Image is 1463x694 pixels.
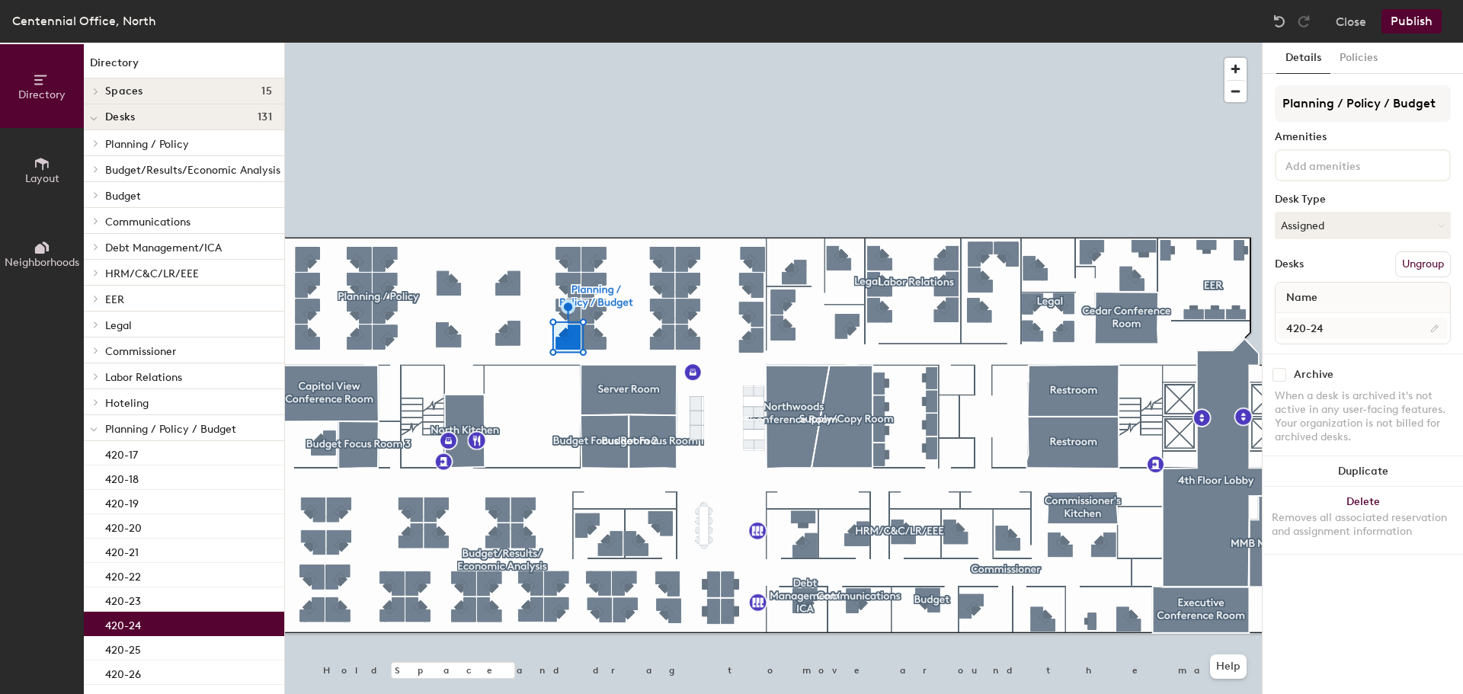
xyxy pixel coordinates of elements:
span: Budget [105,190,141,203]
span: Budget/Results/Economic Analysis [105,164,280,177]
p: 420-26 [105,664,141,681]
span: Layout [25,172,59,185]
span: Debt Management/ICA [105,241,222,254]
img: Undo [1272,14,1287,29]
p: 420-24 [105,615,141,632]
img: Redo [1296,14,1311,29]
button: Assigned [1275,212,1451,239]
span: Planning / Policy / Budget [105,423,236,436]
button: Details [1276,43,1330,74]
p: 420-19 [105,493,139,510]
div: Archive [1294,369,1333,381]
span: 131 [258,111,272,123]
button: Help [1210,654,1247,679]
button: Policies [1330,43,1387,74]
span: Legal [105,319,132,332]
div: Removes all associated reservation and assignment information [1272,511,1454,539]
span: Labor Relations [105,371,182,384]
input: Unnamed desk [1279,318,1447,339]
input: Add amenities [1282,155,1420,174]
button: DeleteRemoves all associated reservation and assignment information [1263,487,1463,554]
span: Communications [105,216,190,229]
p: 420-20 [105,517,142,535]
button: Close [1336,9,1366,34]
span: HRM/C&C/LR/EEE [105,267,199,280]
p: 420-18 [105,469,139,486]
span: Name [1279,284,1325,312]
div: When a desk is archived it's not active in any user-facing features. Your organization is not bil... [1275,389,1451,444]
button: Ungroup [1395,251,1451,277]
span: Directory [18,88,66,101]
span: Desks [105,111,135,123]
div: Centennial Office, North [12,11,156,30]
button: Publish [1381,9,1442,34]
p: 420-23 [105,590,141,608]
p: 420-25 [105,639,141,657]
button: Duplicate [1263,456,1463,487]
p: 420-17 [105,444,138,462]
p: 420-21 [105,542,139,559]
div: Desks [1275,258,1304,270]
span: Hoteling [105,397,149,410]
span: Commissioner [105,345,176,358]
div: Desk Type [1275,193,1451,206]
h1: Directory [84,55,284,78]
span: Spaces [105,85,143,98]
div: Amenities [1275,131,1451,143]
p: 420-22 [105,566,141,584]
span: 15 [261,85,272,98]
span: Planning / Policy [105,138,189,151]
span: EER [105,293,124,306]
span: Neighborhoods [5,256,79,269]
